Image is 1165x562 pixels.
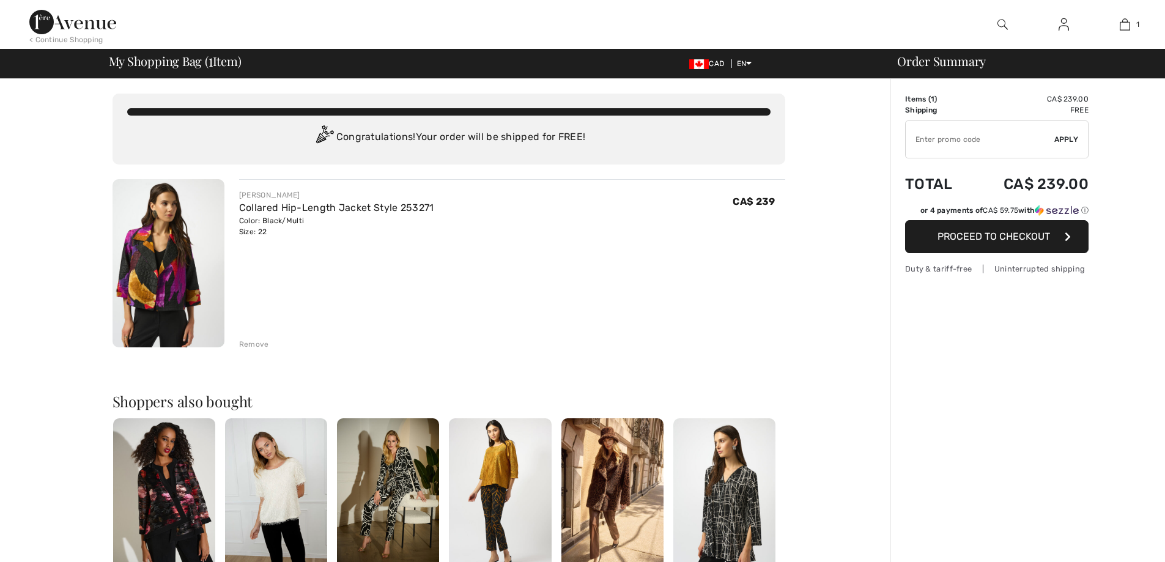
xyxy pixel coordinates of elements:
[239,190,434,201] div: [PERSON_NAME]
[1095,17,1155,32] a: 1
[689,59,709,69] img: Canadian Dollar
[239,202,434,213] a: Collared Hip-Length Jacket Style 253271
[971,163,1089,205] td: CA$ 239.00
[689,59,729,68] span: CAD
[312,125,336,150] img: Congratulation2.svg
[938,231,1050,242] span: Proceed to Checkout
[29,10,116,34] img: 1ère Avenue
[906,121,1054,158] input: Promo code
[209,52,213,68] span: 1
[127,125,771,150] div: Congratulations! Your order will be shipped for FREE!
[905,220,1089,253] button: Proceed to Checkout
[882,55,1158,67] div: Order Summary
[1054,134,1079,145] span: Apply
[733,196,775,207] span: CA$ 239
[239,215,434,237] div: Color: Black/Multi Size: 22
[971,105,1089,116] td: Free
[113,394,785,409] h2: Shoppers also bought
[1136,19,1139,30] span: 1
[971,94,1089,105] td: CA$ 239.00
[29,34,103,45] div: < Continue Shopping
[931,95,934,103] span: 1
[1059,17,1069,32] img: My Info
[905,105,971,116] td: Shipping
[109,55,242,67] span: My Shopping Bag ( Item)
[905,205,1089,220] div: or 4 payments ofCA$ 59.75withSezzle Click to learn more about Sezzle
[1120,17,1130,32] img: My Bag
[113,179,224,347] img: Collared Hip-Length Jacket Style 253271
[905,263,1089,275] div: Duty & tariff-free | Uninterrupted shipping
[905,94,971,105] td: Items ( )
[920,205,1089,216] div: or 4 payments of with
[1035,205,1079,216] img: Sezzle
[983,206,1018,215] span: CA$ 59.75
[1049,17,1079,32] a: Sign In
[905,163,971,205] td: Total
[997,17,1008,32] img: search the website
[737,59,752,68] span: EN
[239,339,269,350] div: Remove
